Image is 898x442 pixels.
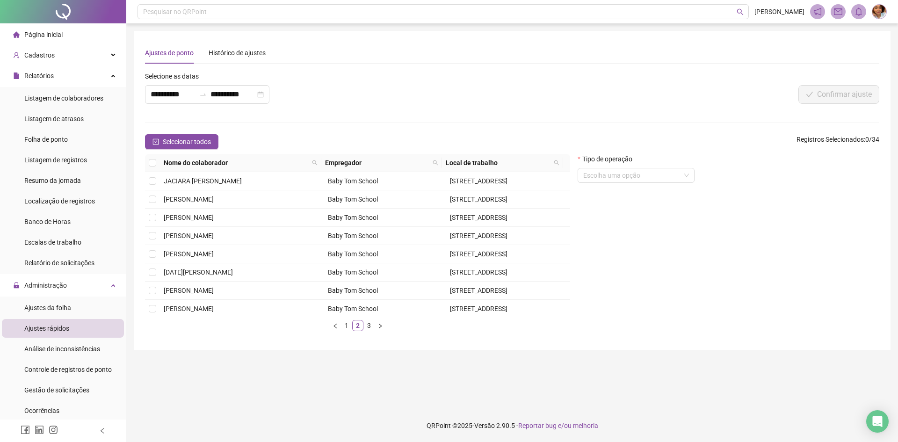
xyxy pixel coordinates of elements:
span: search [312,160,318,166]
span: Folha de ponto [24,136,68,143]
span: swap-right [199,91,207,98]
span: file [13,72,20,79]
span: Nome do colaborador [164,158,308,168]
span: Análise de inconsistências [24,345,100,353]
span: Ocorrências [24,407,59,414]
span: : 0 / 34 [797,134,879,149]
button: left [330,320,341,331]
span: Página inicial [24,31,63,38]
span: [PERSON_NAME] [164,287,214,294]
span: Listagem de colaboradores [24,94,103,102]
span: search [554,160,559,166]
a: 2 [353,320,363,331]
button: right [375,320,386,331]
div: Histórico de ajustes [209,48,266,58]
span: search [431,156,440,170]
span: Relatório de solicitações [24,259,94,267]
div: Open Intercom Messenger [866,410,889,433]
span: search [433,160,438,166]
span: Controle de registros de ponto [24,366,112,373]
span: Baby Tom School [328,268,378,276]
span: Ajustes da folha [24,304,71,312]
span: bell [855,7,863,16]
span: Resumo da jornada [24,177,81,184]
label: Tipo de operação [578,154,638,164]
li: Próxima página [375,320,386,331]
footer: QRPoint © 2025 - 2.90.5 - [126,409,898,442]
span: left [99,428,106,434]
a: 3 [364,320,374,331]
span: Localização de registros [24,197,95,205]
span: [STREET_ADDRESS] [450,305,507,312]
a: 1 [341,320,352,331]
span: [STREET_ADDRESS] [450,214,507,221]
span: Baby Tom School [328,232,378,239]
span: lock [13,282,20,289]
span: Baby Tom School [328,177,378,185]
span: [PERSON_NAME] [164,250,214,258]
span: linkedin [35,425,44,435]
span: Gestão de solicitações [24,386,89,394]
span: Reportar bug e/ou melhoria [518,422,598,429]
span: [PERSON_NAME] [164,214,214,221]
span: to [199,91,207,98]
span: search [552,156,561,170]
span: check-square [152,138,159,145]
span: Banco de Horas [24,218,71,225]
span: JACIARA [PERSON_NAME] [164,177,242,185]
img: 81251 [872,5,886,19]
span: [PERSON_NAME] [164,196,214,203]
span: [STREET_ADDRESS] [450,196,507,203]
span: search [310,156,319,170]
span: [PERSON_NAME] [164,305,214,312]
span: notification [813,7,822,16]
span: Baby Tom School [328,196,378,203]
span: [STREET_ADDRESS] [450,268,507,276]
span: Listagem de registros [24,156,87,164]
span: user-add [13,52,20,58]
span: [PERSON_NAME] [164,232,214,239]
span: Empregador [325,158,429,168]
span: facebook [21,425,30,435]
span: Versão [474,422,495,429]
span: [STREET_ADDRESS] [450,232,507,239]
span: search [737,8,744,15]
span: Baby Tom School [328,287,378,294]
span: Baby Tom School [328,250,378,258]
li: 2 [352,320,363,331]
span: [STREET_ADDRESS] [450,287,507,294]
span: home [13,31,20,38]
span: Administração [24,282,67,289]
span: Local de trabalho [446,158,550,168]
li: 3 [363,320,375,331]
span: Registros Selecionados [797,136,864,143]
span: Cadastros [24,51,55,59]
span: Ajustes rápidos [24,325,69,332]
span: left [333,323,338,329]
span: Selecionar todos [163,137,211,147]
span: Baby Tom School [328,214,378,221]
span: [PERSON_NAME] [754,7,804,17]
span: Relatórios [24,72,54,80]
button: Selecionar todos [145,134,218,149]
button: Confirmar ajuste [798,85,879,104]
span: [STREET_ADDRESS] [450,250,507,258]
span: right [377,323,383,329]
span: Escalas de trabalho [24,239,81,246]
div: Ajustes de ponto [145,48,194,58]
span: [DATE][PERSON_NAME] [164,268,233,276]
li: Página anterior [330,320,341,331]
span: mail [834,7,842,16]
span: [STREET_ADDRESS] [450,177,507,185]
label: Selecione as datas [145,71,205,81]
span: instagram [49,425,58,435]
span: Listagem de atrasos [24,115,84,123]
span: Baby Tom School [328,305,378,312]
